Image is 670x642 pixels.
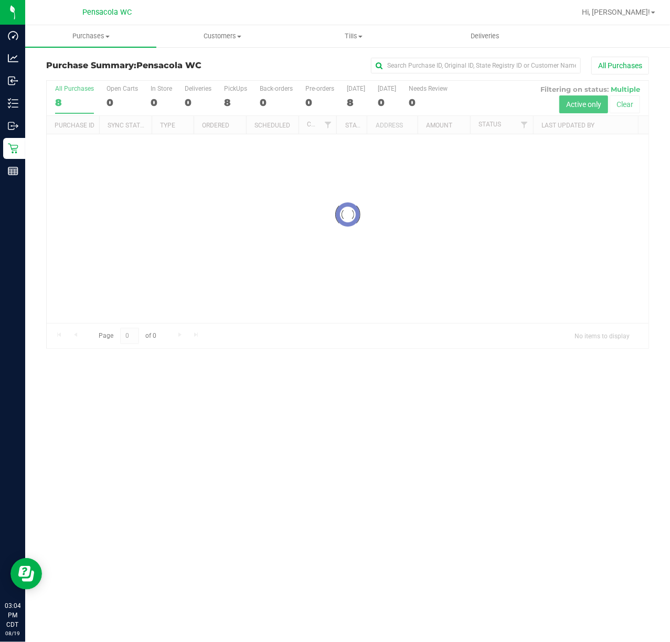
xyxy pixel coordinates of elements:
inline-svg: Inbound [8,76,18,86]
span: Customers [157,31,287,41]
a: Customers [156,25,288,47]
a: Tills [288,25,419,47]
inline-svg: Outbound [8,121,18,131]
inline-svg: Retail [8,143,18,154]
p: 08/19 [5,629,20,637]
inline-svg: Reports [8,166,18,176]
span: Pensacola WC [136,60,201,70]
span: Pensacola WC [82,8,132,17]
span: Deliveries [456,31,514,41]
inline-svg: Dashboard [8,30,18,41]
p: 03:04 PM CDT [5,601,20,629]
a: Purchases [25,25,156,47]
iframe: Resource center [10,558,42,590]
span: Tills [289,31,419,41]
inline-svg: Analytics [8,53,18,63]
button: All Purchases [591,57,649,74]
span: Hi, [PERSON_NAME]! [582,8,650,16]
input: Search Purchase ID, Original ID, State Registry ID or Customer Name... [371,58,581,73]
h3: Purchase Summary: [46,61,247,70]
inline-svg: Inventory [8,98,18,109]
span: Purchases [25,31,156,41]
a: Deliveries [419,25,550,47]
